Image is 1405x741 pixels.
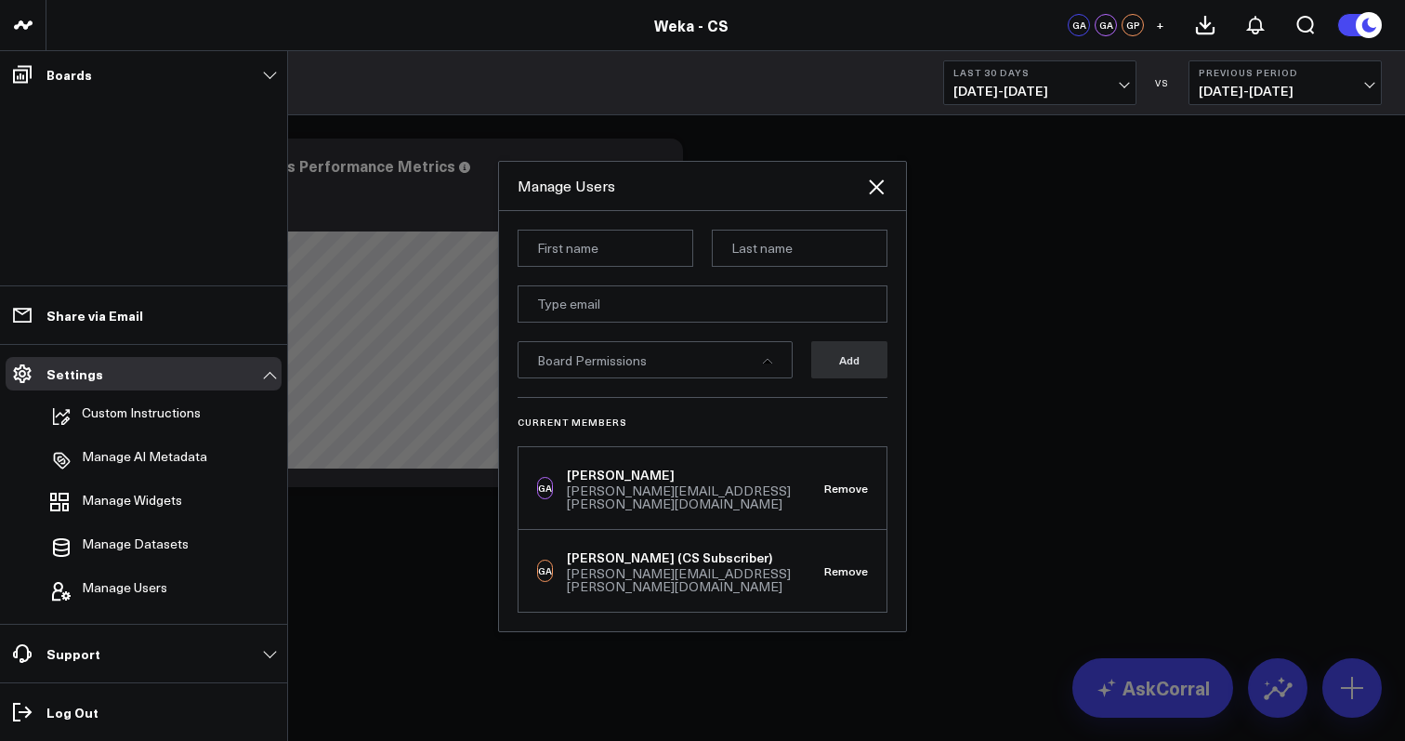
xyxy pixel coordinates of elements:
a: Log Out [6,695,282,729]
p: Log Out [46,705,98,720]
a: Manage AI Metadata [43,440,226,481]
h3: Current Members [518,417,887,428]
span: [DATE] - [DATE] [953,84,1126,99]
p: Support [46,646,100,661]
div: GA [1068,14,1090,36]
div: GA [537,560,553,582]
span: Board Permissions [537,351,647,369]
button: Remove [824,482,868,495]
div: [PERSON_NAME][EMAIL_ADDRESS][PERSON_NAME][DOMAIN_NAME] [567,567,824,593]
button: Add [811,341,887,378]
span: [DATE] - [DATE] [1199,84,1372,99]
a: Weka - CS [654,15,729,35]
div: Manage Users [518,176,865,196]
p: Share via Email [46,308,143,323]
button: Previous Period[DATE]-[DATE] [1188,60,1382,105]
p: Custom Instructions [82,405,201,428]
input: Type email [518,285,887,323]
p: Settings [46,366,103,381]
span: Manage Users [82,580,167,602]
div: [PERSON_NAME] (CS Subscriber) [567,549,824,567]
b: Last 30 Days [953,67,1126,78]
p: Boards [46,67,92,82]
button: Last 30 Days[DATE]-[DATE] [943,60,1136,105]
div: [PERSON_NAME][EMAIL_ADDRESS][PERSON_NAME][DOMAIN_NAME] [567,484,824,510]
span: + [1156,19,1164,32]
div: VS [1146,77,1179,88]
div: GP [1122,14,1144,36]
button: Manage Users [43,571,167,612]
div: GA [537,477,553,499]
button: + [1149,14,1171,36]
p: Manage AI Metadata [82,449,207,471]
button: Custom Instructions [43,396,201,437]
b: Previous Period [1199,67,1372,78]
span: Manage Datasets [82,536,189,559]
button: Remove [824,564,868,577]
span: Manage Widgets [82,493,182,515]
a: Manage Datasets [43,527,226,568]
input: Last name [712,230,887,267]
div: GA [1095,14,1117,36]
input: First name [518,230,693,267]
a: Manage Widgets [43,483,226,524]
div: [PERSON_NAME] [567,466,824,484]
